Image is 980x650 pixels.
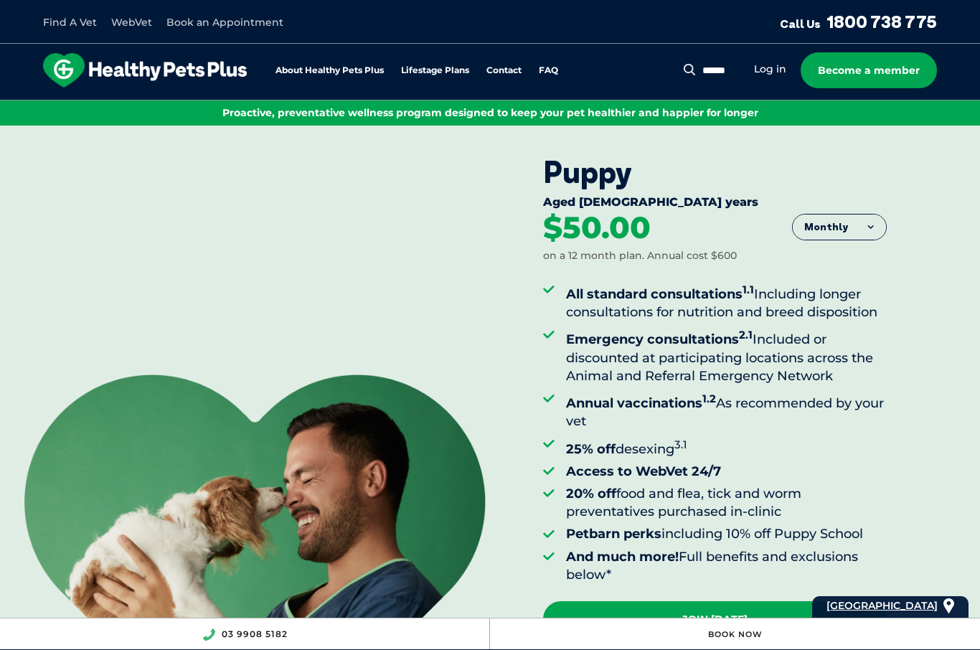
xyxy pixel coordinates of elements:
[566,281,887,321] li: Including longer consultations for nutrition and breed disposition
[566,435,887,458] li: desexing
[566,390,887,430] li: As recommended by your vet
[674,438,687,451] sup: 3.1
[566,286,754,302] strong: All standard consultations
[543,601,887,637] a: Join [DATE]
[543,212,651,244] div: $50.00
[401,66,469,75] a: Lifestage Plans
[793,215,886,240] button: Monthly
[754,62,786,76] a: Log in
[539,66,558,75] a: FAQ
[543,249,737,263] div: on a 12 month plan. Annual cost $600
[222,106,758,119] span: Proactive, preventative wellness program designed to keep your pet healthier and happier for longer
[275,66,384,75] a: About Healthy Pets Plus
[566,331,753,347] strong: Emergency consultations
[566,395,716,411] strong: Annual vaccinations
[543,154,887,190] div: Puppy
[43,16,97,29] a: Find A Vet
[111,16,152,29] a: WebVet
[222,628,288,639] a: 03 9908 5182
[566,549,679,565] strong: And much more!
[566,526,661,542] strong: Petbarn perks
[801,52,937,88] a: Become a member
[566,441,616,457] strong: 25% off
[486,66,522,75] a: Contact
[681,62,699,77] button: Search
[43,53,247,88] img: hpp-logo
[702,392,716,405] sup: 1.2
[566,525,887,543] li: including 10% off Puppy School
[826,599,938,612] span: [GEOGRAPHIC_DATA]
[566,485,887,521] li: food and flea, tick and worm preventatives purchased in-clinic
[826,596,938,616] a: [GEOGRAPHIC_DATA]
[543,195,887,212] div: Aged [DEMOGRAPHIC_DATA] years
[566,548,887,584] li: Full benefits and exclusions below*
[780,11,937,32] a: Call Us1800 738 775
[166,16,283,29] a: Book an Appointment
[202,628,215,641] img: location_phone.svg
[566,486,616,501] strong: 20% off
[780,17,821,31] span: Call Us
[708,629,763,639] a: Book Now
[739,328,753,342] sup: 2.1
[743,283,754,296] sup: 1.1
[566,326,887,385] li: Included or discounted at participating locations across the Animal and Referral Emergency Network
[566,463,721,479] strong: Access to WebVet 24/7
[943,598,954,614] img: location_pin.svg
